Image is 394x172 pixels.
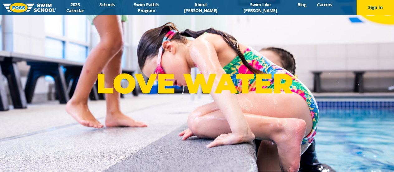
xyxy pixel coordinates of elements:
[229,2,292,13] a: Swim Like [PERSON_NAME]
[96,67,298,100] p: LOVE WATER
[120,2,173,13] a: Swim Path® Program
[173,2,229,13] a: About [PERSON_NAME]
[56,2,94,13] a: 2025 Calendar
[312,2,338,7] a: Careers
[94,2,120,7] a: Schools
[293,73,298,81] sup: ®
[292,2,312,7] a: Blog
[3,3,56,12] img: FOSS Swim School Logo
